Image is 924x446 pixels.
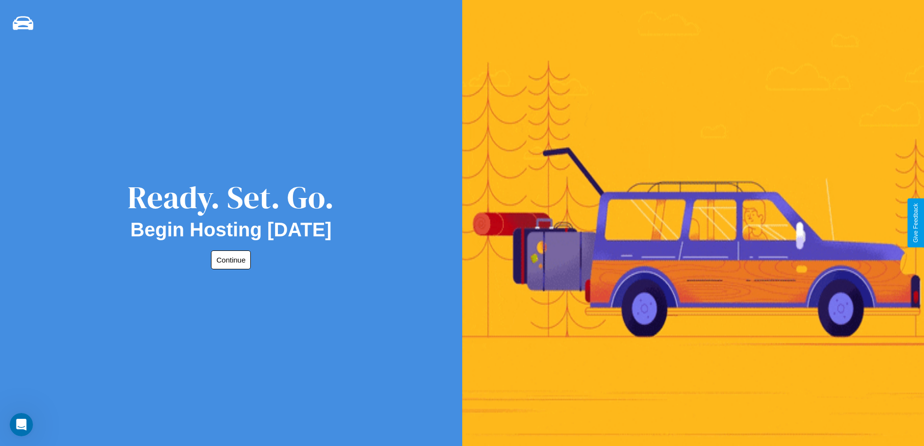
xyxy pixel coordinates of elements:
iframe: Intercom live chat [10,413,33,436]
div: Give Feedback [912,203,919,243]
h2: Begin Hosting [DATE] [130,219,332,241]
button: Continue [211,250,251,269]
div: Ready. Set. Go. [128,176,334,219]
